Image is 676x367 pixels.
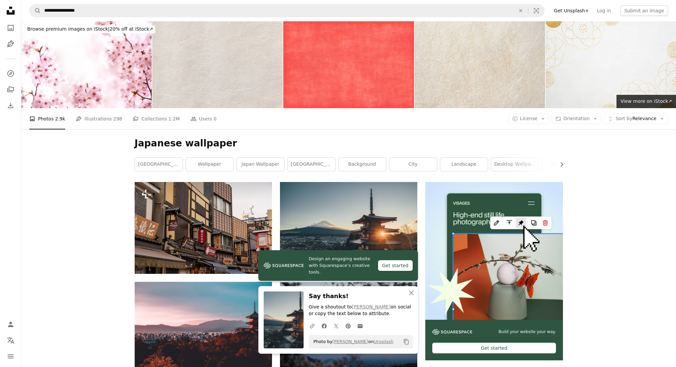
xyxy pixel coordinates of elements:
button: Submit an image [620,5,668,16]
a: Design an engaging website with Squarespace’s creative tools.Get started [258,250,418,281]
a: Unsplash [374,339,393,344]
p: Give a shoutout to on social or copy the text below to attribute. [309,304,413,317]
a: [PERSON_NAME] [333,339,368,344]
button: Language [4,334,17,347]
span: View more on iStock ↗ [620,98,672,104]
img: Close-up of beige rice paper texture background [415,21,545,108]
a: Build your website your way.Get started [425,182,563,360]
a: Log in / Sign up [4,318,17,331]
a: landscape [440,158,488,171]
button: Visual search [528,4,544,17]
img: Coral Peach Grunge Paper Concrete Wall Background Abstract Ombre Orange Millennial Pink Pale Texture [283,21,414,108]
button: Clear [513,4,528,17]
span: Relevance [615,115,656,122]
span: Design an engaging website with Squarespace’s creative tools. [309,256,373,275]
img: Cherry Blossom In Japan [21,21,152,108]
form: Find visuals sitewide [29,4,545,17]
a: background [338,158,386,171]
img: file-1606177908946-d1eed1cbe4f5image [432,329,472,335]
a: japan wallpaper [237,158,284,171]
a: Log in [593,5,615,16]
h3: Say thanks! [309,291,413,301]
button: Menu [4,350,17,363]
a: Illustrations 298 [76,108,122,129]
a: Browse premium images on iStock|20% off at iStock↗ [21,21,159,37]
div: Get started [432,343,556,353]
a: [GEOGRAPHIC_DATA] [288,158,335,171]
a: [GEOGRAPHIC_DATA] [135,158,183,171]
img: Japanese washi paper background with floral frame illustration [546,21,676,108]
button: Copy to clipboard [401,336,412,347]
span: Photo by on [310,336,394,347]
h1: Japanese wallpaper [135,137,563,149]
a: View more on iStock↗ [616,95,676,108]
button: Orientation [552,113,601,124]
img: Japanese white vintage paper texture background [152,21,283,108]
a: Get Unsplash+ [550,5,593,16]
span: Orientation [563,116,590,121]
a: Collections 1.2M [133,108,180,129]
span: License [520,116,538,121]
a: Share on Pinterest [342,319,354,332]
span: Browse premium images on iStock | [27,26,109,32]
a: Collections [4,83,17,96]
img: A city street filled with lots of tall buildings [135,182,272,274]
a: A city street filled with lots of tall buildings [135,225,272,231]
a: Download History [4,99,17,112]
span: 298 [113,115,122,122]
a: pagoda temple surrounded by trees [280,225,417,231]
span: Sort by [615,116,632,121]
button: Search Unsplash [30,4,41,17]
button: Sort byRelevance [604,113,668,124]
a: desktop wallpaper [491,158,539,171]
span: 0 [213,115,216,122]
a: Explore [4,67,17,80]
a: Share over email [354,319,366,332]
img: pagoda temple surrounded by trees [280,182,417,274]
a: [PERSON_NAME] [352,304,390,309]
a: Share on Facebook [318,319,330,332]
span: Build your website your way. [498,329,556,335]
a: city [389,158,437,171]
a: wallpaper [186,158,233,171]
button: License [508,113,549,124]
a: Share on Twitter [330,319,342,332]
a: pagoda surrounded by trees [135,324,272,330]
a: Illustrations [4,37,17,51]
span: 20% off at iStock ↗ [27,26,153,32]
a: Photos [4,21,17,35]
a: Users 0 [191,108,217,129]
button: scroll list to the right [556,158,563,171]
div: Get started [378,260,413,271]
span: 1.2M [168,115,180,122]
img: file-1723602894256-972c108553a7image [425,182,563,319]
img: file-1606177908946-d1eed1cbe4f5image [264,261,304,271]
a: japan street [542,158,590,171]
